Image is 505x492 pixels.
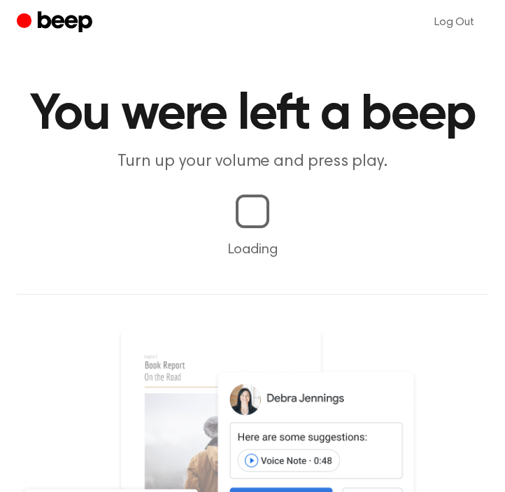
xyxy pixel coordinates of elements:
[420,6,488,39] a: Log Out
[17,151,488,172] p: Turn up your volume and press play.
[17,9,96,36] a: Beep
[17,90,488,140] h1: You were left a beep
[17,239,488,260] p: Loading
